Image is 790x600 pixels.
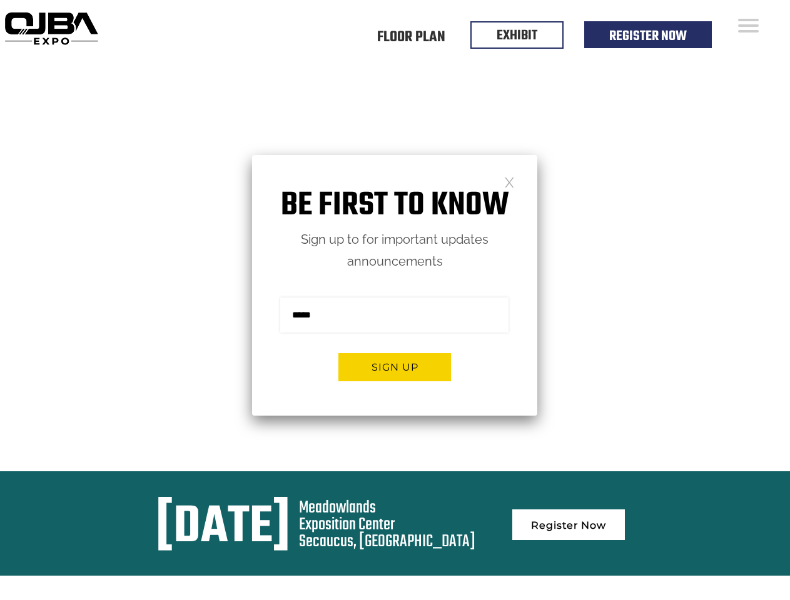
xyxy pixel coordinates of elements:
div: Meadowlands Exposition Center Secaucus, [GEOGRAPHIC_DATA] [299,499,475,550]
h1: Be first to know [252,186,537,226]
a: Register Now [512,509,625,540]
p: Sign up to for important updates announcements [252,229,537,272]
div: [DATE] [156,499,290,557]
button: Sign up [338,353,451,381]
a: Register Now [609,26,687,47]
a: Close [504,176,515,187]
a: EXHIBIT [497,25,537,46]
